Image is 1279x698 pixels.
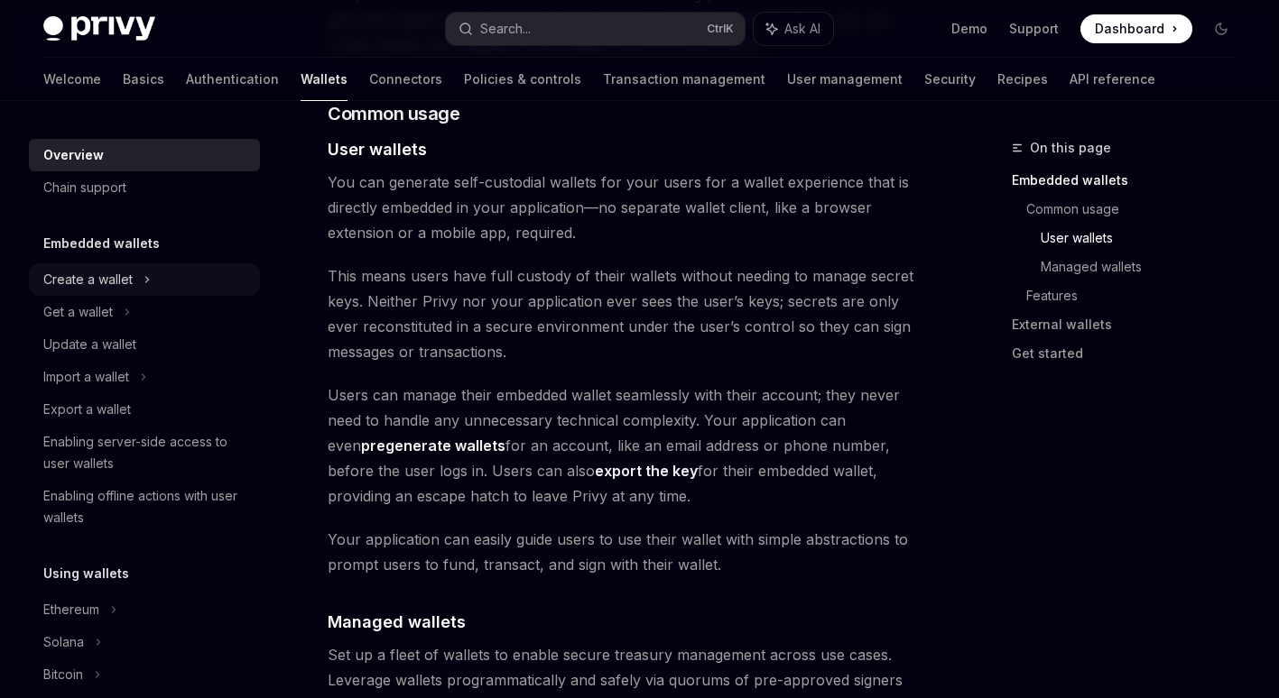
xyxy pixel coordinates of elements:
[369,58,442,101] a: Connectors
[997,58,1048,101] a: Recipes
[43,16,155,41] img: dark logo
[29,393,260,426] a: Export a wallet
[787,58,903,101] a: User management
[43,431,249,474] div: Enabling server-side access to user wallets
[1041,224,1250,253] a: User wallets
[1026,195,1250,224] a: Common usage
[29,139,260,171] a: Overview
[43,144,104,166] div: Overview
[43,233,160,254] h5: Embedded wallets
[43,631,84,653] div: Solana
[328,527,929,577] span: Your application can easily guide users to use their wallet with simple abstractions to prompt us...
[1095,20,1164,38] span: Dashboard
[446,13,746,45] button: Search...CtrlK
[951,20,987,38] a: Demo
[186,58,279,101] a: Authentication
[595,462,698,481] a: export the key
[1030,137,1111,159] span: On this page
[328,101,459,126] span: Common usage
[1012,310,1250,339] a: External wallets
[43,58,101,101] a: Welcome
[123,58,164,101] a: Basics
[361,436,505,455] a: pregenerate wallets
[924,58,976,101] a: Security
[328,170,929,245] span: You can generate self-custodial wallets for your users for a wallet experience that is directly e...
[328,610,466,634] span: Managed wallets
[43,599,99,620] div: Ethereum
[29,171,260,204] a: Chain support
[43,485,249,528] div: Enabling offline actions with user wallets
[464,58,581,101] a: Policies & controls
[43,269,133,290] div: Create a wallet
[43,301,113,323] div: Get a wallet
[1070,58,1155,101] a: API reference
[1012,339,1250,368] a: Get started
[328,137,427,161] span: User wallets
[43,664,83,685] div: Bitcoin
[301,58,348,101] a: Wallets
[1012,166,1250,195] a: Embedded wallets
[328,382,929,509] span: Users can manage their embedded wallet seamlessly with their account; they never need to handle a...
[328,263,929,364] span: This means users have full custody of their wallets without needing to manage secret keys. Neithe...
[43,399,131,420] div: Export a wallet
[1026,281,1250,310] a: Features
[784,20,820,38] span: Ask AI
[1207,14,1236,43] button: Toggle dark mode
[480,18,531,40] div: Search...
[1009,20,1059,38] a: Support
[43,334,136,355] div: Update a wallet
[707,22,734,36] span: Ctrl K
[603,58,765,101] a: Transaction management
[754,13,833,45] button: Ask AI
[43,177,126,198] div: Chain support
[29,426,260,480] a: Enabling server-side access to user wallets
[29,480,260,534] a: Enabling offline actions with user wallets
[1041,253,1250,281] a: Managed wallets
[43,366,129,388] div: Import a wallet
[29,328,260,361] a: Update a wallet
[1080,14,1192,43] a: Dashboard
[43,563,129,584] h5: Using wallets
